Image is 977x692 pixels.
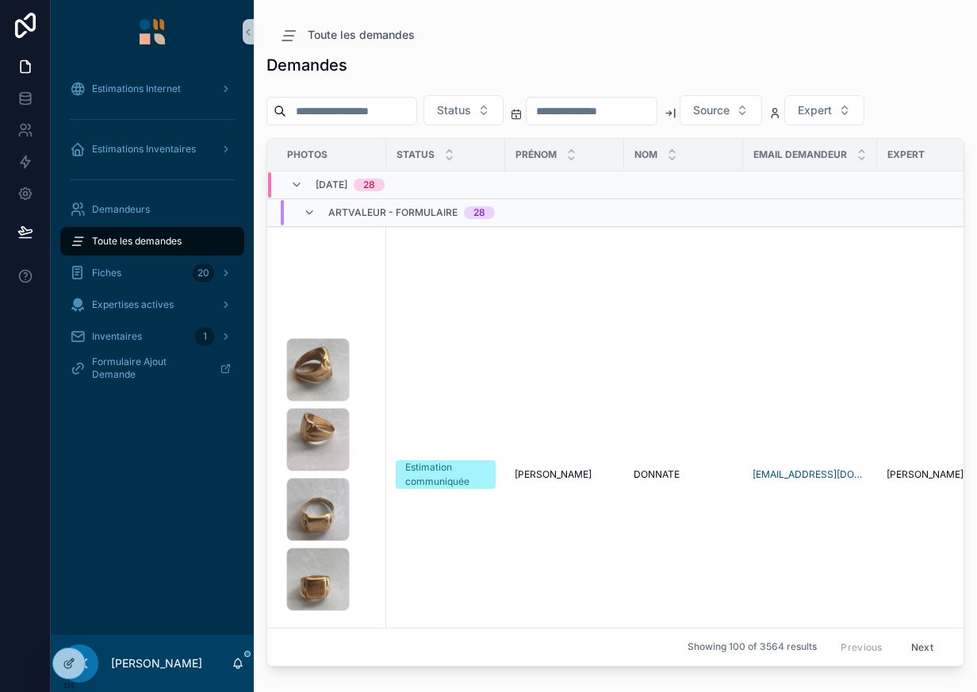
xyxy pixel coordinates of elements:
[92,235,182,248] span: Toute les demandes
[688,641,817,654] span: Showing 100 of 3564 results
[753,468,868,481] a: [EMAIL_ADDRESS][DOMAIN_NAME]
[515,468,592,481] span: [PERSON_NAME]
[279,25,415,44] a: Toute les demandes
[111,655,202,671] p: [PERSON_NAME]
[423,95,504,125] button: Select Button
[92,143,196,156] span: Estimations Inventaires
[515,468,615,481] a: [PERSON_NAME]
[680,95,762,125] button: Select Button
[51,63,254,403] div: scrollable content
[900,635,944,659] button: Next
[60,322,244,351] a: Inventaires1
[328,206,458,219] span: Artvaleur - Formulaire
[887,468,964,481] span: [PERSON_NAME]
[92,203,150,216] span: Demandeurs
[60,354,244,383] a: Formulaire Ajout Demande
[798,102,832,118] span: Expert
[140,19,165,44] img: App logo
[60,227,244,256] a: Toute les demandes
[60,290,244,319] a: Expertises actives
[634,148,657,161] span: Nom
[316,179,347,191] span: [DATE]
[397,148,435,161] span: Status
[634,468,734,481] a: DONNATE
[887,148,925,161] span: Expert
[363,179,375,191] div: 28
[266,54,347,76] h1: Demandes
[753,148,847,161] span: Email Demandeur
[693,102,730,118] span: Source
[92,356,207,381] span: Formulaire Ajout Demande
[405,460,486,489] div: Estimation communiquée
[195,327,214,346] div: 1
[308,27,415,43] span: Toute les demandes
[784,95,864,125] button: Select Button
[634,468,680,481] span: DONNATE
[515,148,557,161] span: Prénom
[60,75,244,103] a: Estimations Internet
[396,460,496,489] a: Estimation communiquée
[92,267,121,279] span: Fiches
[473,206,485,219] div: 28
[287,148,328,161] span: Photos
[60,195,244,224] a: Demandeurs
[437,102,471,118] span: Status
[92,298,174,311] span: Expertises actives
[60,259,244,287] a: Fiches20
[92,330,142,343] span: Inventaires
[92,83,181,95] span: Estimations Internet
[60,135,244,163] a: Estimations Inventaires
[193,263,214,283] div: 20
